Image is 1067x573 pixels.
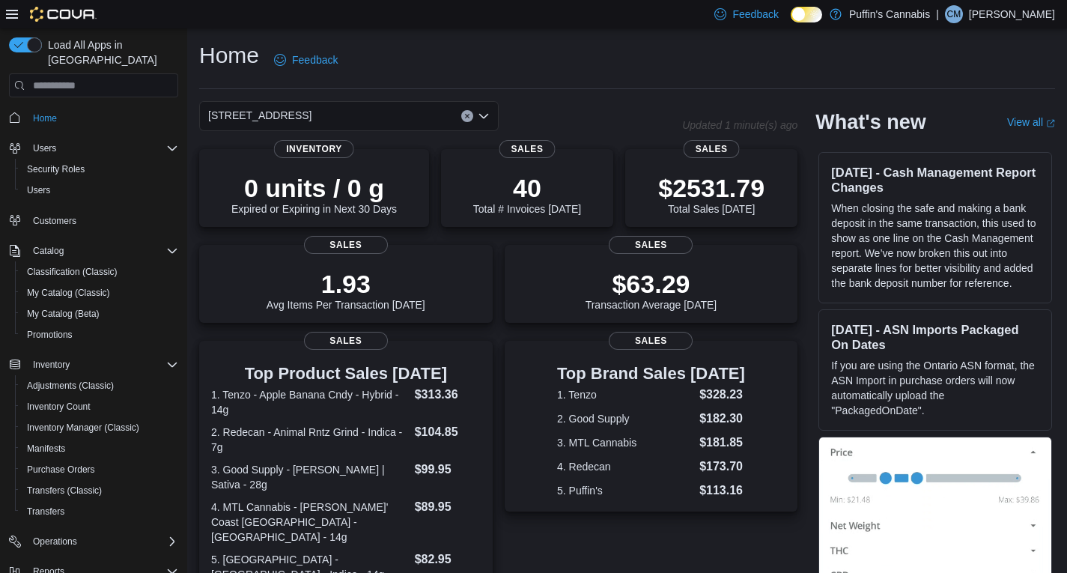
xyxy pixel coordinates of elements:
[15,180,184,201] button: Users
[586,269,717,299] p: $63.29
[21,377,178,395] span: Adjustments (Classic)
[699,458,745,476] dd: $173.70
[15,261,184,282] button: Classification (Classic)
[936,5,939,23] p: |
[658,173,764,203] p: $2531.79
[557,435,693,450] dt: 3. MTL Cannabis
[27,109,63,127] a: Home
[27,356,76,374] button: Inventory
[658,173,764,215] div: Total Sales [DATE]
[21,305,178,323] span: My Catalog (Beta)
[21,419,145,437] a: Inventory Manager (Classic)
[461,110,473,122] button: Clear input
[27,443,65,455] span: Manifests
[15,480,184,501] button: Transfers (Classic)
[304,332,388,350] span: Sales
[21,503,178,521] span: Transfers
[33,112,57,124] span: Home
[557,411,693,426] dt: 2. Good Supply
[27,401,91,413] span: Inventory Count
[27,139,178,157] span: Users
[3,210,184,231] button: Customers
[557,387,693,402] dt: 1. Tenzo
[231,173,397,203] p: 0 units / 0 g
[21,284,116,302] a: My Catalog (Classic)
[27,212,82,230] a: Customers
[3,138,184,159] button: Users
[21,160,178,178] span: Security Roles
[27,506,64,518] span: Transfers
[27,184,50,196] span: Users
[21,326,79,344] a: Promotions
[499,140,556,158] span: Sales
[27,485,102,497] span: Transfers (Classic)
[3,531,184,552] button: Operations
[42,37,178,67] span: Load All Apps in [GEOGRAPHIC_DATA]
[15,501,184,522] button: Transfers
[945,5,963,23] div: Curtis Muir
[699,386,745,404] dd: $328.23
[21,398,178,416] span: Inventory Count
[27,464,95,476] span: Purchase Orders
[27,380,114,392] span: Adjustments (Classic)
[849,5,930,23] p: Puffin's Cannabis
[21,326,178,344] span: Promotions
[304,236,388,254] span: Sales
[732,7,778,22] span: Feedback
[27,242,178,260] span: Catalog
[21,461,178,479] span: Purchase Orders
[21,181,178,199] span: Users
[831,322,1039,352] h3: [DATE] - ASN Imports Packaged On Dates
[791,7,822,22] input: Dark Mode
[33,215,76,227] span: Customers
[27,108,178,127] span: Home
[211,387,409,417] dt: 1. Tenzo - Apple Banana Cndy - Hybrid - 14g
[699,482,745,500] dd: $113.16
[21,305,106,323] a: My Catalog (Beta)
[478,110,490,122] button: Open list of options
[267,269,425,299] p: 1.93
[27,533,83,551] button: Operations
[33,245,64,257] span: Catalog
[208,106,311,124] span: [STREET_ADDRESS]
[21,482,178,500] span: Transfers (Classic)
[609,332,693,350] span: Sales
[199,40,259,70] h1: Home
[211,425,409,455] dt: 2. Redecan - Animal Rntz Grind - Indica - 7g
[21,461,101,479] a: Purchase Orders
[557,483,693,498] dt: 5. Puffin's
[557,459,693,474] dt: 4. Redecan
[21,377,120,395] a: Adjustments (Classic)
[947,5,961,23] span: CM
[27,211,178,230] span: Customers
[27,266,118,278] span: Classification (Classic)
[21,482,108,500] a: Transfers (Classic)
[15,459,184,480] button: Purchase Orders
[21,263,178,281] span: Classification (Classic)
[415,423,481,441] dd: $104.85
[30,7,97,22] img: Cova
[831,358,1039,418] p: If you are using the Ontario ASN format, the ASN Import in purchase orders will now automatically...
[1007,116,1055,128] a: View allExternal link
[33,359,70,371] span: Inventory
[27,356,178,374] span: Inventory
[292,52,338,67] span: Feedback
[21,503,70,521] a: Transfers
[267,269,425,311] div: Avg Items Per Transaction [DATE]
[15,159,184,180] button: Security Roles
[15,282,184,303] button: My Catalog (Classic)
[268,45,344,75] a: Feedback
[21,419,178,437] span: Inventory Manager (Classic)
[27,242,70,260] button: Catalog
[415,551,481,569] dd: $82.95
[27,422,139,434] span: Inventory Manager (Classic)
[211,365,481,383] h3: Top Product Sales [DATE]
[969,5,1055,23] p: [PERSON_NAME]
[33,142,56,154] span: Users
[415,386,481,404] dd: $313.36
[699,434,745,452] dd: $181.85
[15,324,184,345] button: Promotions
[27,139,62,157] button: Users
[15,417,184,438] button: Inventory Manager (Classic)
